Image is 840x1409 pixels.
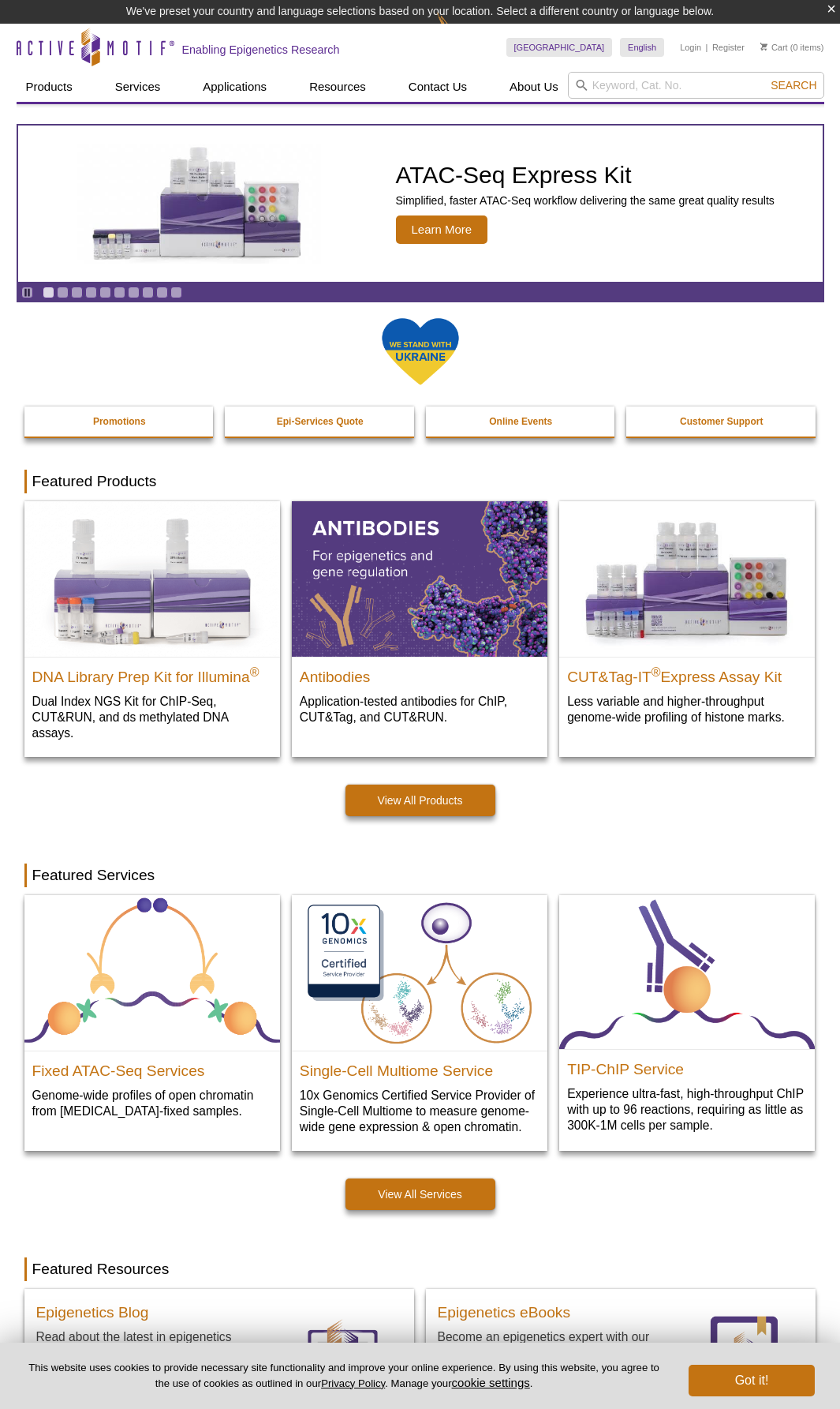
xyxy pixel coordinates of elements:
[300,661,539,685] h2: Antibodies
[156,287,168,298] a: Go to slide 9
[300,1055,539,1079] h2: Single-Cell Multiome Service
[24,501,280,756] a: DNA Library Prep Kit for Illumina DNA Library Prep Kit for Illumina® Dual Index NGS Kit for ChIP-...
[21,287,33,298] a: Toggle autoplay
[381,317,460,387] img: We Stand With Ukraine
[99,287,111,298] a: Go to slide 5
[706,38,708,57] li: |
[438,1328,674,1361] p: Become an epigenetics expert with our free eBooks.
[567,1085,807,1134] p: Experience ultra-fast, high-throughput ChIP with up to 96 reactions, requiring as little as 300K-...
[438,1305,571,1321] h3: Epigenetics eBooks
[567,693,807,725] p: Less variable and higher-throughput genome-wide profiling of histone marks​.
[396,215,488,244] span: Learn More
[651,665,661,678] sup: ®
[36,1328,272,1361] p: Read about the latest in epigenetics research.
[36,1301,149,1328] a: Epigenetics Blog
[18,126,823,282] article: ATAC-Seq Express Kit
[292,895,547,1152] a: Single-Cell Multiome Servicee Single-Cell Multiome Service 10x Genomics Certified Service Provide...
[71,287,83,298] a: Go to slide 3
[771,79,816,92] span: Search
[500,72,568,102] a: About Us
[760,43,767,51] img: Your Cart
[24,895,280,1136] a: Fixed ATAC-Seq Services Fixed ATAC-Seq Services Genome-wide profiles of open chromatin from [MEDI...
[142,287,154,298] a: Go to slide 8
[300,72,375,102] a: Resources
[345,785,495,816] a: View All Products
[43,287,54,298] a: Go to slide 1
[567,1054,807,1077] h2: TIP-ChIP Service
[193,72,276,102] a: Applications
[345,1179,495,1210] a: View All Services
[32,661,272,685] h2: DNA Library Prep Kit for Illumina
[321,1377,385,1389] a: Privacy Policy
[24,407,215,437] a: Promotions
[712,42,745,53] a: Register
[69,144,329,264] img: ATAC-Seq Express Kit
[18,126,823,282] a: ATAC-Seq Express Kit ATAC-Seq Express Kit Simplified, faster ATAC-Seq workflow delivering the sam...
[128,287,140,298] a: Go to slide 7
[170,287,182,298] a: Go to slide 10
[559,895,815,1050] img: TIP-ChIP Service
[766,78,821,92] button: Search
[32,1087,272,1119] p: Genome-wide profiles of open chromatin from [MEDICAL_DATA]-fixed samples.
[24,864,816,887] h2: Featured Services
[17,72,82,102] a: Products
[626,407,817,437] a: Customer Support
[106,72,170,102] a: Services
[93,416,146,427] strong: Promotions
[25,1361,663,1391] p: This website uses cookies to provide necessary site functionality and improve your online experie...
[760,42,788,53] a: Cart
[559,501,815,740] a: CUT&Tag-IT® Express Assay Kit CUT&Tag-IT®Express Assay Kit Less variable and higher-throughput ge...
[559,895,815,1150] a: TIP-ChIP Service TIP-ChIP Service Experience ultra-fast, high-throughput ChIP with up to 96 react...
[567,661,807,685] h2: CUT&Tag-IT Express Assay Kit
[399,72,476,102] a: Contact Us
[292,501,547,740] a: All Antibodies Antibodies Application-tested antibodies for ChIP, CUT&Tag, and CUT&RUN.
[680,416,763,427] strong: Customer Support
[437,12,479,49] img: Change Here
[559,501,815,656] img: CUT&Tag-IT® Express Assay Kit
[292,895,547,1051] img: Single-Cell Multiome Servicee
[300,693,539,725] p: Application-tested antibodies for ChIP, CUT&Tag, and CUT&RUN.
[24,1257,816,1281] h2: Featured Resources
[680,42,701,53] a: Login
[489,416,552,427] strong: Online Events
[620,38,664,57] a: English
[32,693,272,741] p: Dual Index NGS Kit for ChIP-Seq, CUT&RUN, and ds methylated DNA assays.
[568,72,824,99] input: Keyword, Cat. No.
[24,895,280,1051] img: Fixed ATAC-Seq Services
[506,38,613,57] a: [GEOGRAPHIC_DATA]
[225,407,416,437] a: Epi-Services Quote
[32,1055,272,1079] h2: Fixed ATAC-Seq Services
[396,193,775,208] p: Simplified, faster ATAC-Seq workflow delivering the same great quality results
[396,163,775,187] h2: ATAC-Seq Express Kit
[292,501,547,656] img: All Antibodies
[300,1087,539,1135] p: 10x Genomics Certified Service Provider of Single-Cell Multiome to measure genome-wide gene expre...
[85,287,97,298] a: Go to slide 4
[24,501,280,656] img: DNA Library Prep Kit for Illumina
[426,407,617,437] a: Online Events
[182,43,340,57] h2: Enabling Epigenetics Research
[250,665,259,678] sup: ®
[24,470,816,493] h2: Featured Products
[57,287,69,298] a: Go to slide 2
[452,1376,530,1389] button: cookie settings
[689,1365,815,1396] button: Got it!
[438,1301,571,1328] a: Epigenetics eBooks
[36,1305,149,1321] h3: Epigenetics Blog
[114,287,125,298] a: Go to slide 6
[760,38,824,57] li: (0 items)
[277,416,364,427] strong: Epi-Services Quote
